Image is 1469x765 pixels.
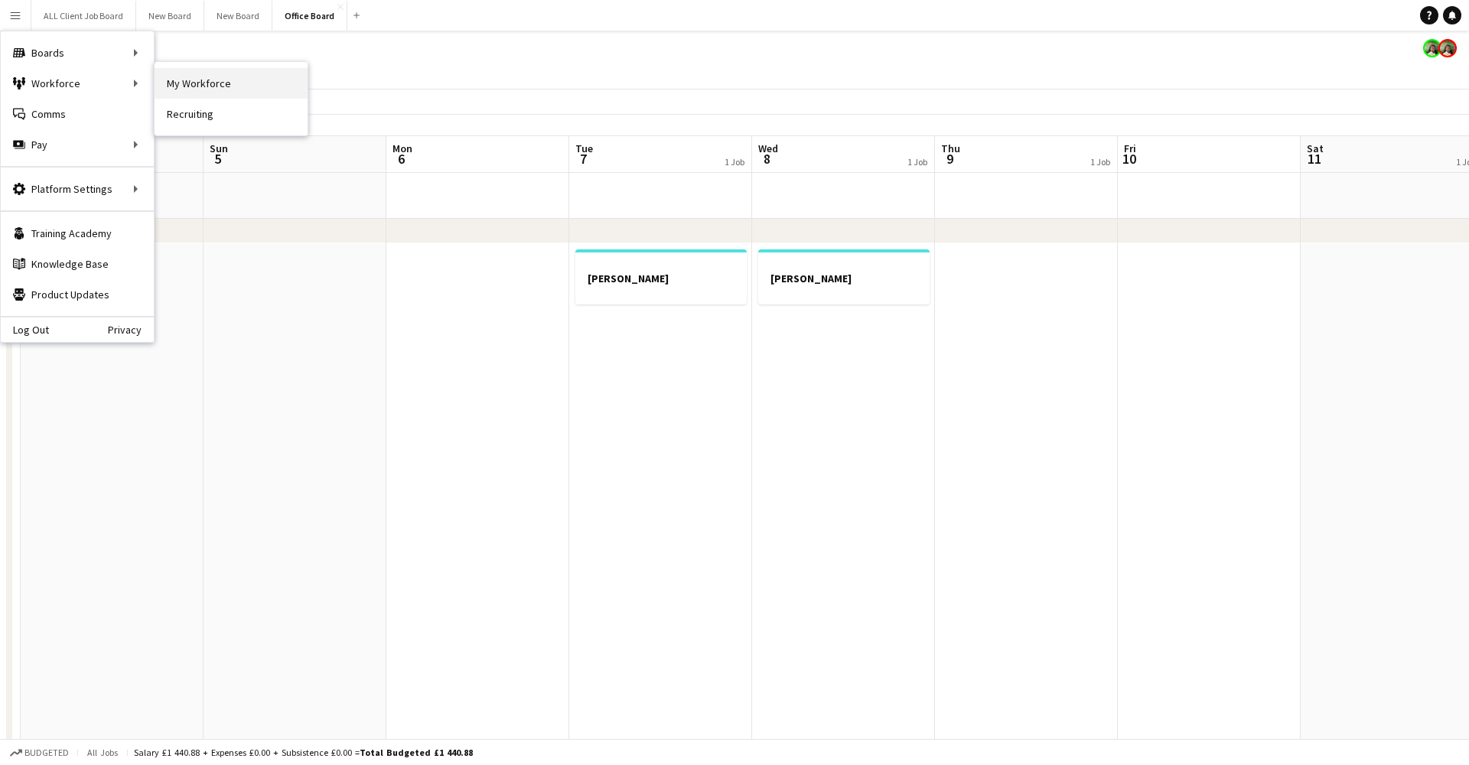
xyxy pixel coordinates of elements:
[360,747,473,758] span: Total Budgeted £1 440.88
[573,150,593,168] span: 7
[1,68,154,99] div: Workforce
[155,99,308,129] a: Recruiting
[136,1,204,31] button: New Board
[1,279,154,310] a: Product Updates
[84,747,121,758] span: All jobs
[31,1,136,31] button: ALL Client Job Board
[1,218,154,249] a: Training Academy
[758,142,778,155] span: Wed
[24,747,69,758] span: Budgeted
[575,249,747,304] app-job-card: [PERSON_NAME]
[1090,156,1110,168] div: 1 Job
[1423,39,1441,57] app-user-avatar: Sarah Lawani
[575,142,593,155] span: Tue
[210,142,228,155] span: Sun
[1,249,154,279] a: Knowledge Base
[1,324,49,336] a: Log Out
[756,150,778,168] span: 8
[1,99,154,129] a: Comms
[1124,142,1136,155] span: Fri
[1,174,154,204] div: Platform Settings
[1,37,154,68] div: Boards
[939,150,960,168] span: 9
[392,142,412,155] span: Mon
[390,150,412,168] span: 6
[575,272,747,285] h3: [PERSON_NAME]
[8,744,71,761] button: Budgeted
[1305,150,1324,168] span: 11
[1122,150,1136,168] span: 10
[907,156,927,168] div: 1 Job
[108,324,154,336] a: Privacy
[207,150,228,168] span: 5
[725,156,744,168] div: 1 Job
[758,272,930,285] h3: [PERSON_NAME]
[1307,142,1324,155] span: Sat
[204,1,272,31] button: New Board
[1,129,154,160] div: Pay
[272,1,347,31] button: Office Board
[941,142,960,155] span: Thu
[134,747,473,758] div: Salary £1 440.88 + Expenses £0.00 + Subsistence £0.00 =
[1438,39,1457,57] app-user-avatar: Sarah Lawani
[155,68,308,99] a: My Workforce
[758,249,930,304] app-job-card: [PERSON_NAME]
